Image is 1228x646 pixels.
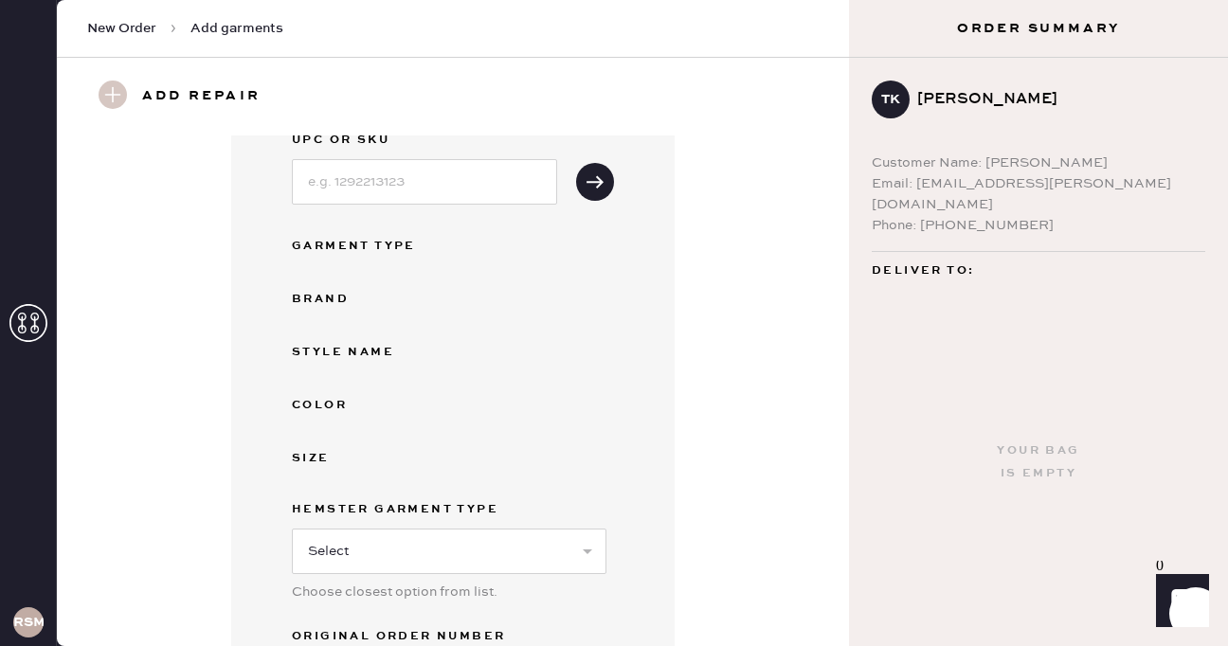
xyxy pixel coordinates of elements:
label: UPC or SKU [292,129,557,152]
div: Garment Type [292,235,443,258]
iframe: Front Chat [1138,561,1219,642]
h3: TK [881,93,900,106]
h3: Add repair [142,81,261,113]
h3: Order Summary [849,19,1228,38]
div: Brand [292,288,443,311]
div: Email: [EMAIL_ADDRESS][PERSON_NAME][DOMAIN_NAME] [872,173,1205,215]
div: Customer Name: [PERSON_NAME] [872,153,1205,173]
span: Deliver to: [872,260,974,282]
input: e.g. 1292213123 [292,159,557,205]
label: Hemster Garment Type [292,498,606,521]
div: Size [292,447,443,470]
span: New Order [87,19,156,38]
span: Add garments [190,19,283,38]
div: Color [292,394,443,417]
h3: RSMA [13,616,44,629]
div: [PERSON_NAME] [917,88,1190,111]
div: Your bag is empty [997,440,1079,485]
div: Choose closest option from list. [292,582,606,602]
div: Style name [292,341,443,364]
div: Phone: [PHONE_NUMBER] [872,215,1205,236]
